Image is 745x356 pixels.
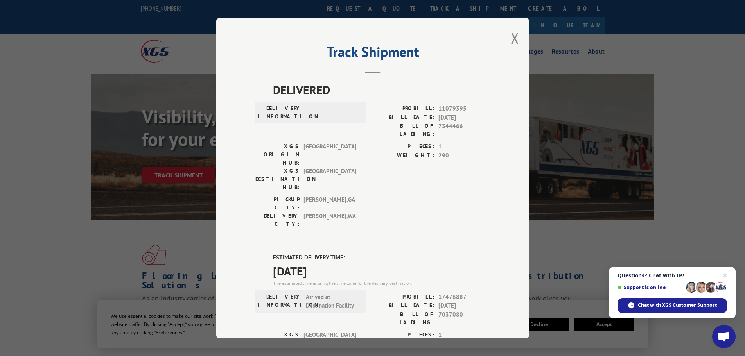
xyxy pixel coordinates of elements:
label: ESTIMATED DELIVERY TIME: [273,253,490,262]
label: DELIVERY INFORMATION: [258,104,302,121]
div: The estimated time is using the time zone for the delivery destination. [273,279,490,286]
label: BILL OF LADING: [373,122,434,138]
span: [PERSON_NAME] , WA [303,212,356,228]
span: [PERSON_NAME] , GA [303,195,356,212]
span: [GEOGRAPHIC_DATA] [303,167,356,191]
span: 11079395 [438,104,490,113]
span: 1 [438,142,490,151]
label: BILL DATE: [373,301,434,310]
label: PICKUP CITY: [255,195,300,212]
button: Close modal [511,28,519,48]
span: 17476887 [438,292,490,301]
span: [DATE] [273,262,490,279]
span: [GEOGRAPHIC_DATA] [303,330,356,355]
label: DELIVERY CITY: [255,212,300,228]
span: DELIVERED [273,81,490,98]
span: [DATE] [438,113,490,122]
div: Open chat [712,325,736,348]
label: PROBILL: [373,104,434,113]
label: BILL DATE: [373,113,434,122]
label: PIECES: [373,330,434,339]
label: BILL OF LADING: [373,310,434,326]
label: DELIVERY INFORMATION: [258,292,302,310]
span: 1 [438,330,490,339]
span: 290 [438,151,490,160]
label: PIECES: [373,142,434,151]
div: Chat with XGS Customer Support [618,298,727,313]
label: PROBILL: [373,292,434,301]
label: XGS ORIGIN HUB: [255,330,300,355]
span: Close chat [720,271,730,280]
label: XGS ORIGIN HUB: [255,142,300,167]
label: WEIGHT: [373,151,434,160]
span: [GEOGRAPHIC_DATA] [303,142,356,167]
span: Questions? Chat with us! [618,272,727,279]
span: Chat with XGS Customer Support [638,302,717,309]
span: 7344466 [438,122,490,138]
h2: Track Shipment [255,47,490,61]
span: 7037080 [438,310,490,326]
span: Support is online [618,284,683,290]
label: XGS DESTINATION HUB: [255,167,300,191]
span: [DATE] [438,301,490,310]
span: Arrived at Destination Facility [306,292,359,310]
